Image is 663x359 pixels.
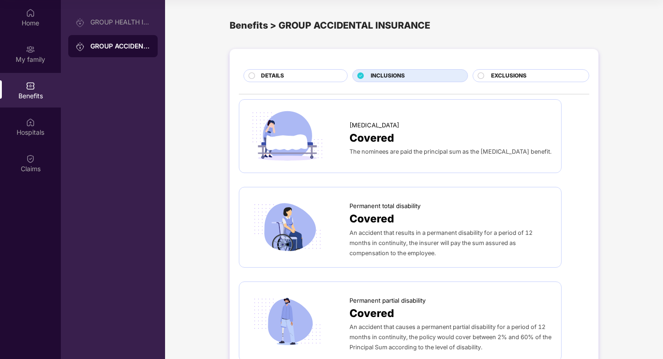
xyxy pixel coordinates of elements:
[349,305,394,322] span: Covered
[230,18,598,33] div: Benefits > GROUP ACCIDENTAL INSURANCE
[349,210,394,227] span: Covered
[349,130,394,146] span: Covered
[349,148,551,155] span: The nominees are paid the principal sum as the [MEDICAL_DATA] benefit.
[349,323,551,351] span: An accident that causes a permanent partial disability for a period of 12 months in continuity, t...
[76,18,85,27] img: svg+xml;base64,PHN2ZyB3aWR0aD0iMjAiIGhlaWdodD0iMjAiIHZpZXdCb3g9IjAgMCAyMCAyMCIgZmlsbD0ibm9uZSIgeG...
[349,229,533,257] span: An accident that results in a permanent disability for a period of 12 months in continuity, the i...
[26,45,35,54] img: svg+xml;base64,PHN2ZyB3aWR0aD0iMjAiIGhlaWdodD0iMjAiIHZpZXdCb3g9IjAgMCAyMCAyMCIgZmlsbD0ibm9uZSIgeG...
[249,109,326,163] img: icon
[249,294,326,349] img: icon
[26,118,35,127] img: svg+xml;base64,PHN2ZyBpZD0iSG9zcGl0YWxzIiB4bWxucz0iaHR0cDovL3d3dy53My5vcmcvMjAwMC9zdmciIHdpZHRoPS...
[90,18,150,26] div: GROUP HEALTH INSURANCE
[26,8,35,18] img: svg+xml;base64,PHN2ZyBpZD0iSG9tZSIgeG1sbnM9Imh0dHA6Ly93d3cudzMub3JnLzIwMDAvc3ZnIiB3aWR0aD0iMjAiIG...
[90,42,150,51] div: GROUP ACCIDENTAL INSURANCE
[249,200,326,255] img: icon
[491,72,527,80] span: EXCLUSIONS
[261,72,284,80] span: DETAILS
[349,296,426,305] span: Permanent partial disability
[76,42,85,51] img: svg+xml;base64,PHN2ZyB3aWR0aD0iMjAiIGhlaWdodD0iMjAiIHZpZXdCb3g9IjAgMCAyMCAyMCIgZmlsbD0ibm9uZSIgeG...
[26,154,35,163] img: svg+xml;base64,PHN2ZyBpZD0iQ2xhaW0iIHhtbG5zPSJodHRwOi8vd3d3LnczLm9yZy8yMDAwL3N2ZyIgd2lkdGg9IjIwIi...
[349,120,399,130] span: [MEDICAL_DATA]
[26,81,35,90] img: svg+xml;base64,PHN2ZyBpZD0iQmVuZWZpdHMiIHhtbG5zPSJodHRwOi8vd3d3LnczLm9yZy8yMDAwL3N2ZyIgd2lkdGg9Ij...
[371,72,405,80] span: INCLUSIONS
[349,201,420,210] span: Permanent total disability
